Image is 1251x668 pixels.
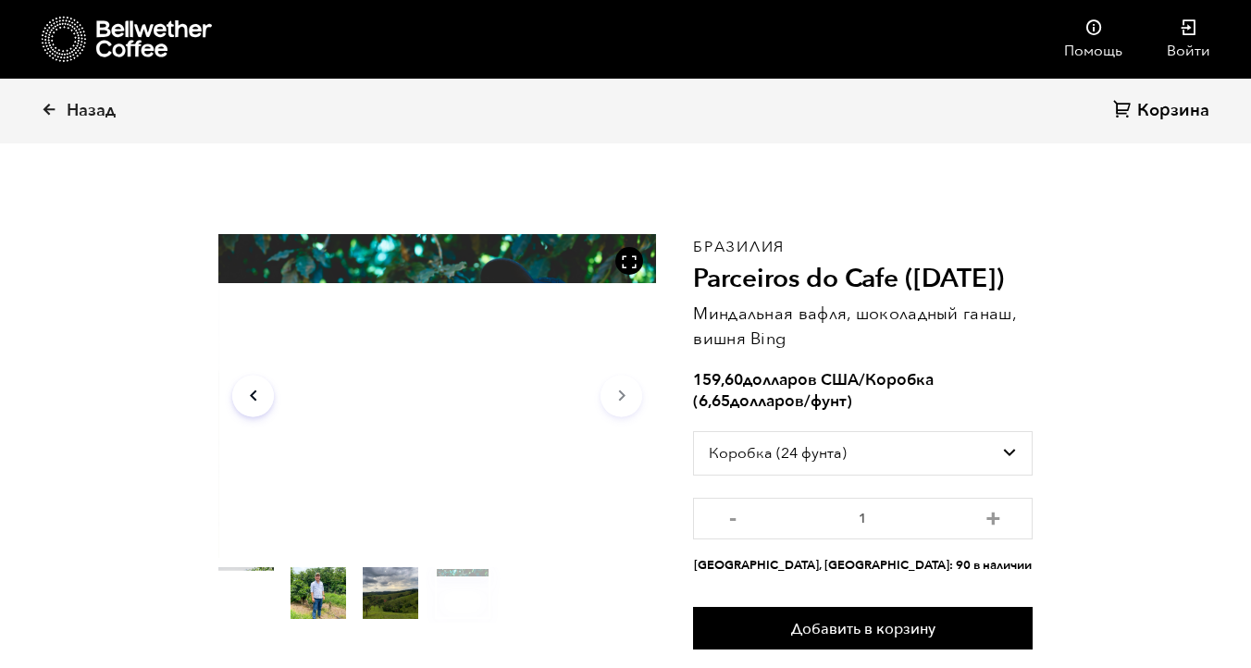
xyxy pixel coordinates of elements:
[791,619,935,639] font: Добавить в корзину
[859,369,865,390] font: /
[1137,99,1209,122] font: Корзина
[694,557,1032,574] font: [GEOGRAPHIC_DATA], [GEOGRAPHIC_DATA]: 90 в наличии
[743,369,859,390] font: долларов США
[693,369,743,390] font: 159,60
[1064,41,1122,61] font: Помощь
[729,502,737,534] font: -
[847,390,852,412] font: )
[693,261,1004,296] font: Parceiros do Cafe ([DATE])
[804,390,847,412] font: /фунт
[1167,41,1210,61] font: Войти
[67,99,116,122] font: Назад
[721,507,744,526] button: -
[693,303,1016,351] font: Миндальная вафля, шоколадный ганаш, вишня Bing
[865,369,934,390] font: Коробка
[693,237,785,257] font: Бразилия
[693,390,699,412] font: (
[1113,99,1214,124] a: Корзина
[730,390,804,412] font: долларов
[982,507,1005,526] button: +
[693,607,1033,649] button: Добавить в корзину
[985,502,1001,534] font: +
[699,390,730,412] font: 6,65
